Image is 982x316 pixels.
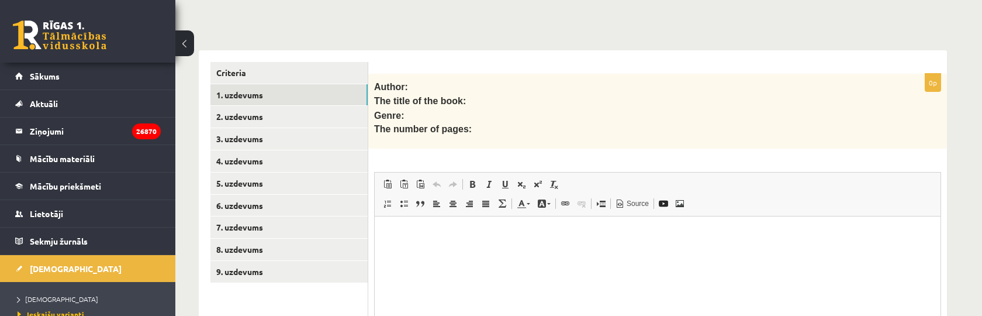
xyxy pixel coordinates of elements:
a: Subscript [513,177,530,192]
span: [DEMOGRAPHIC_DATA] [18,294,98,304]
span: Sekmju žurnāls [30,236,88,246]
a: Rīgas 1. Tālmācības vidusskola [13,20,106,50]
a: Insert Page Break for Printing [593,196,609,211]
span: [DEMOGRAPHIC_DATA] [30,263,122,274]
a: Background Color [534,196,554,211]
a: Mācību materiāli [15,145,161,172]
span: Source [625,199,649,209]
a: Text Color [513,196,534,211]
a: Unlink [573,196,590,211]
a: Justify [478,196,494,211]
span: Genre: [374,111,404,121]
a: Lietotāji [15,200,161,227]
span: The title of the book: [374,96,466,106]
a: Ziņojumi26870 [15,118,161,145]
a: 2. uzdevums [210,106,368,128]
p: 0p [925,73,941,92]
a: Aktuāli [15,90,161,117]
a: Paste as plain text (⌘+⇧+V) [396,177,412,192]
a: Center [445,196,461,211]
a: Source [612,196,652,211]
a: Redo (⌘+Y) [445,177,461,192]
legend: Ziņojumi [30,118,161,145]
a: 6. uzdevums [210,195,368,217]
a: Mācību priekšmeti [15,173,161,200]
span: Mācību materiāli [30,153,95,164]
a: Align Right [461,196,478,211]
a: 7. uzdevums [210,217,368,238]
a: Insert/Remove Bulleted List [396,196,412,211]
span: Mācību priekšmeti [30,181,101,191]
a: Sekmju žurnāls [15,228,161,255]
a: Underline (⌘+U) [497,177,513,192]
span: The number of pages: [374,124,472,134]
a: [DEMOGRAPHIC_DATA] [15,255,161,282]
a: 4. uzdevums [210,150,368,172]
a: Align Left [428,196,445,211]
a: 9. uzdevums [210,261,368,283]
span: Author: [374,82,408,92]
a: Sākums [15,63,161,90]
a: Italic (⌘+I) [480,177,497,192]
span: Lietotāji [30,208,63,219]
i: 26870 [132,123,161,139]
a: Bold (⌘+B) [464,177,480,192]
a: Paste from Word [412,177,428,192]
a: Block Quote [412,196,428,211]
a: 1. uzdevums [210,84,368,106]
a: Superscript [530,177,546,192]
a: 8. uzdevums [210,239,368,260]
a: 3. uzdevums [210,128,368,150]
a: Insert/Remove Numbered List [379,196,396,211]
span: Aktuāli [30,98,58,109]
a: Remove Format [546,177,562,192]
a: 5. uzdevums [210,173,368,194]
a: Link (⌘+K) [557,196,573,211]
a: Criteria [210,62,368,84]
span: Sākums [30,71,60,81]
a: Undo (⌘+Z) [428,177,445,192]
a: Embed YouTube Video [655,196,672,211]
a: [DEMOGRAPHIC_DATA] [18,294,164,304]
a: Math [494,196,510,211]
a: Paste (⌘+V) [379,177,396,192]
a: Image [672,196,688,211]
